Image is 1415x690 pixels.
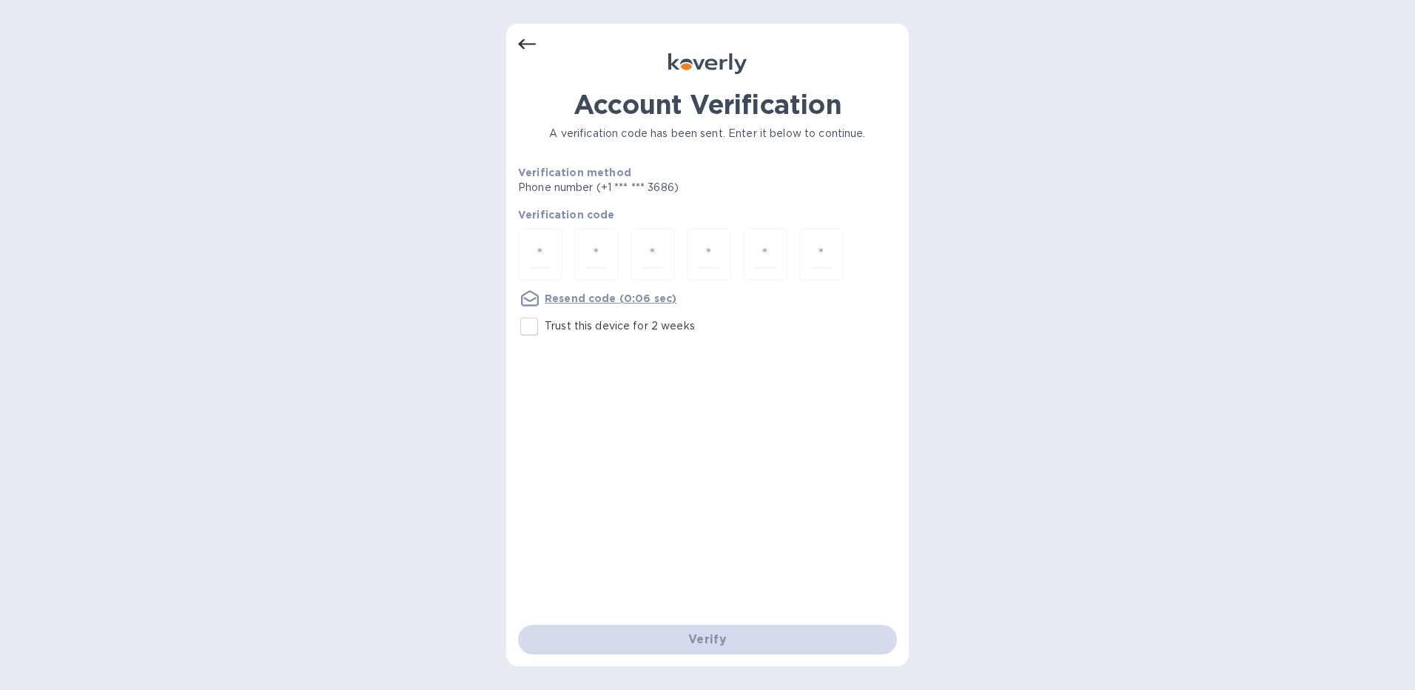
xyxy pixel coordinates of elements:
[518,126,897,141] p: A verification code has been sent. Enter it below to continue.
[518,167,631,178] b: Verification method
[545,292,676,304] u: Resend code (0:06 sec)
[545,318,695,334] p: Trust this device for 2 weeks
[518,89,897,120] h1: Account Verification
[518,207,897,222] p: Verification code
[518,180,792,195] p: Phone number (+1 *** *** 3686)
